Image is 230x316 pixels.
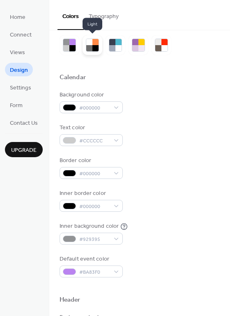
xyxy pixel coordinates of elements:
a: Home [5,10,30,23]
span: Settings [10,84,31,92]
a: Contact Us [5,116,43,129]
span: Light [83,18,102,30]
a: Design [5,63,33,76]
span: Contact Us [10,119,38,128]
span: #000000 [79,169,110,178]
a: Settings [5,80,36,94]
span: Views [10,48,25,57]
span: #000000 [79,104,110,112]
span: Upgrade [11,146,37,155]
div: Text color [60,124,121,132]
span: #929395 [79,235,110,244]
span: Design [10,66,28,75]
div: Border color [60,156,121,165]
div: Calendar [60,73,86,82]
span: Form [10,101,23,110]
a: Views [5,45,30,59]
a: Form [5,98,28,112]
div: Default event color [60,255,121,263]
div: Inner background color [60,222,119,231]
a: Connect [5,27,37,41]
div: Inner border color [60,189,121,198]
div: Background color [60,91,121,99]
span: #BA83F0 [79,268,110,277]
div: Header [60,296,80,305]
span: Home [10,13,25,22]
button: Upgrade [5,142,43,157]
span: Connect [10,31,32,39]
span: #CCCCCC [79,137,110,145]
span: #000000 [79,202,110,211]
